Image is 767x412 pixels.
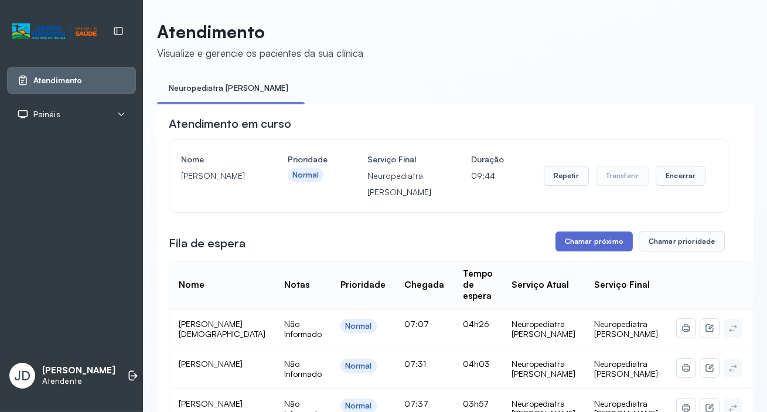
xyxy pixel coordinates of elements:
p: 09:44 [471,168,504,184]
h4: Serviço Final [367,151,431,168]
div: Normal [345,321,372,331]
div: Normal [345,361,372,371]
h4: Prioridade [288,151,328,168]
button: Chamar prioridade [639,231,725,251]
p: Neuropediatra [PERSON_NAME] [367,168,431,200]
span: 07:07 [404,319,429,329]
div: Notas [284,280,309,291]
div: Nome [179,280,204,291]
h3: Atendimento em curso [169,115,291,132]
div: Chegada [404,280,444,291]
span: 07:31 [404,359,426,369]
img: Logotipo do estabelecimento [12,22,97,41]
div: Visualize e gerencie os pacientes da sua clínica [157,47,363,59]
span: Atendimento [33,76,82,86]
span: 04h03 [463,359,490,369]
span: [PERSON_NAME] [179,399,243,408]
span: Neuropediatra [PERSON_NAME] [594,319,658,339]
div: Tempo de espera [463,268,493,301]
div: Neuropediatra [PERSON_NAME] [512,319,575,339]
div: Normal [345,401,372,411]
span: [PERSON_NAME] [179,359,243,369]
p: [PERSON_NAME] [181,168,248,184]
span: Não Informado [284,319,322,339]
div: Serviço Atual [512,280,569,291]
span: [PERSON_NAME][DEMOGRAPHIC_DATA] [179,319,265,339]
div: Neuropediatra [PERSON_NAME] [512,359,575,379]
h3: Fila de espera [169,235,246,251]
div: Normal [292,170,319,180]
a: Neuropediatra [PERSON_NAME] [157,79,300,98]
h4: Nome [181,151,248,168]
button: Transferir [596,166,649,186]
span: 04h26 [463,319,489,329]
button: Repetir [544,166,589,186]
div: Prioridade [340,280,386,291]
span: 07:37 [404,399,428,408]
a: Atendimento [17,74,126,86]
span: Neuropediatra [PERSON_NAME] [594,359,658,379]
p: [PERSON_NAME] [42,365,115,376]
button: Chamar próximo [555,231,633,251]
span: Não Informado [284,359,322,379]
p: Atendente [42,376,115,386]
h4: Duração [471,151,504,168]
button: Encerrar [656,166,705,186]
span: 03h57 [463,399,489,408]
p: Atendimento [157,21,363,42]
span: Painéis [33,110,60,120]
div: Serviço Final [594,280,650,291]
